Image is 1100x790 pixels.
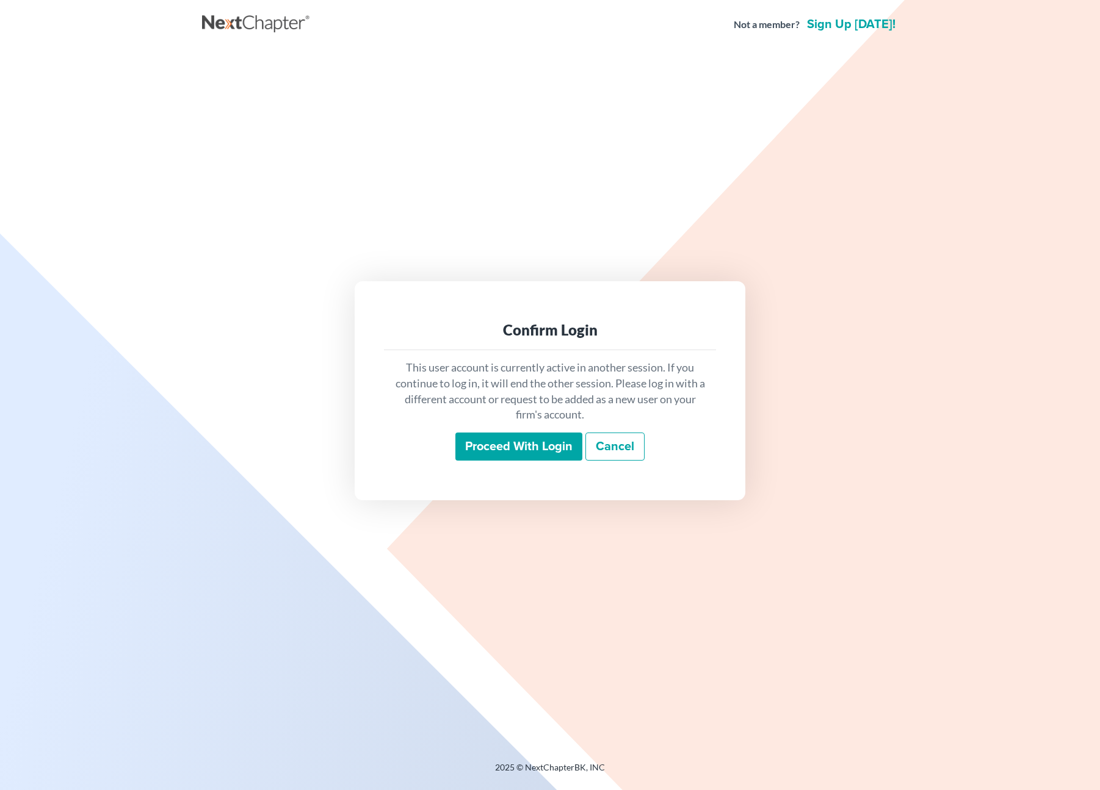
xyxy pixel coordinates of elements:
[585,433,645,461] a: Cancel
[805,18,898,31] a: Sign up [DATE]!
[394,360,706,423] p: This user account is currently active in another session. If you continue to log in, it will end ...
[734,18,800,32] strong: Not a member?
[202,761,898,783] div: 2025 © NextChapterBK, INC
[455,433,582,461] input: Proceed with login
[394,320,706,340] div: Confirm Login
